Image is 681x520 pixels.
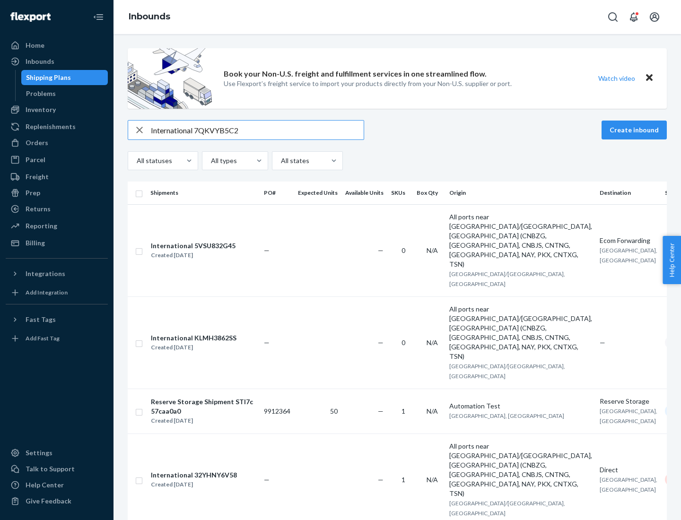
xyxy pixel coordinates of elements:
input: All statuses [136,156,137,165]
div: Add Integration [26,288,68,296]
span: [GEOGRAPHIC_DATA], [GEOGRAPHIC_DATA] [449,412,564,419]
span: 1 [402,476,405,484]
div: Help Center [26,480,64,490]
span: [GEOGRAPHIC_DATA]/[GEOGRAPHIC_DATA], [GEOGRAPHIC_DATA] [449,500,565,517]
span: N/A [427,338,438,347]
div: Add Fast Tag [26,334,60,342]
button: Give Feedback [6,494,108,509]
div: Returns [26,204,51,214]
button: Integrations [6,266,108,281]
th: Destination [596,182,661,204]
input: Search inbounds by name, destination, msku... [151,121,364,139]
a: Reporting [6,218,108,234]
span: 0 [402,246,405,254]
div: Problems [26,89,56,98]
div: Freight [26,172,49,182]
span: 50 [330,407,338,415]
th: PO# [260,182,294,204]
div: Billing [26,238,45,248]
ol: breadcrumbs [121,3,178,31]
th: Shipments [147,182,260,204]
th: SKUs [387,182,413,204]
div: Integrations [26,269,65,278]
a: Parcel [6,152,108,167]
a: Orders [6,135,108,150]
span: [GEOGRAPHIC_DATA], [GEOGRAPHIC_DATA] [600,407,657,425]
a: Returns [6,201,108,217]
span: [GEOGRAPHIC_DATA], [GEOGRAPHIC_DATA] [600,247,657,264]
a: Billing [6,235,108,251]
a: Shipping Plans [21,70,108,85]
span: — [264,246,270,254]
a: Prep [6,185,108,200]
span: — [378,246,384,254]
div: Settings [26,448,52,458]
input: All types [210,156,211,165]
div: International 32YHNY6V58 [151,470,237,480]
a: Inbounds [129,11,170,22]
th: Box Qty [413,182,445,204]
p: Use Flexport’s freight service to import your products directly from your Non-U.S. supplier or port. [224,79,512,88]
a: Home [6,38,108,53]
div: Home [26,41,44,50]
span: 1 [402,407,405,415]
div: All ports near [GEOGRAPHIC_DATA]/[GEOGRAPHIC_DATA], [GEOGRAPHIC_DATA] (CNBZG, [GEOGRAPHIC_DATA], ... [449,212,592,269]
div: Fast Tags [26,315,56,324]
div: Shipping Plans [26,73,71,82]
button: Fast Tags [6,312,108,327]
a: Inventory [6,102,108,117]
div: Inbounds [26,57,54,66]
span: N/A [427,407,438,415]
div: Reserve Storage [600,397,657,406]
div: Talk to Support [26,464,75,474]
img: Flexport logo [10,12,51,22]
span: — [600,338,605,347]
a: Freight [6,169,108,184]
div: International 5VSU832G45 [151,241,236,251]
button: Watch video [592,71,641,85]
a: Add Integration [6,285,108,300]
span: — [378,476,384,484]
span: — [264,338,270,347]
th: Available Units [341,182,387,204]
a: Problems [21,86,108,101]
span: [GEOGRAPHIC_DATA], [GEOGRAPHIC_DATA] [600,476,657,493]
a: Settings [6,445,108,460]
button: Help Center [663,236,681,284]
span: [GEOGRAPHIC_DATA]/[GEOGRAPHIC_DATA], [GEOGRAPHIC_DATA] [449,270,565,287]
input: All states [280,156,281,165]
button: Open notifications [624,8,643,26]
div: Reporting [26,221,57,231]
a: Help Center [6,477,108,493]
button: Open Search Box [603,8,622,26]
span: — [378,407,384,415]
span: — [264,476,270,484]
div: Created [DATE] [151,480,237,489]
div: All ports near [GEOGRAPHIC_DATA]/[GEOGRAPHIC_DATA], [GEOGRAPHIC_DATA] (CNBZG, [GEOGRAPHIC_DATA], ... [449,442,592,498]
a: Talk to Support [6,461,108,477]
span: — [378,338,384,347]
button: Create inbound [602,121,667,139]
div: Orders [26,138,48,147]
div: All ports near [GEOGRAPHIC_DATA]/[GEOGRAPHIC_DATA], [GEOGRAPHIC_DATA] (CNBZG, [GEOGRAPHIC_DATA], ... [449,304,592,361]
span: [GEOGRAPHIC_DATA]/[GEOGRAPHIC_DATA], [GEOGRAPHIC_DATA] [449,363,565,380]
div: Replenishments [26,122,76,131]
div: Give Feedback [26,496,71,506]
div: Created [DATE] [151,251,236,260]
span: N/A [427,476,438,484]
p: Book your Non-U.S. freight and fulfillment services in one streamlined flow. [224,69,487,79]
div: Inventory [26,105,56,114]
div: Ecom Forwarding [600,236,657,245]
button: Open account menu [645,8,664,26]
button: Close [643,71,655,85]
div: International KLMH3862SS [151,333,236,343]
th: Origin [445,182,596,204]
span: 0 [402,338,405,347]
button: Close Navigation [89,8,108,26]
div: Automation Test [449,401,592,411]
a: Inbounds [6,54,108,69]
div: Direct [600,465,657,475]
span: N/A [427,246,438,254]
div: Prep [26,188,40,198]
